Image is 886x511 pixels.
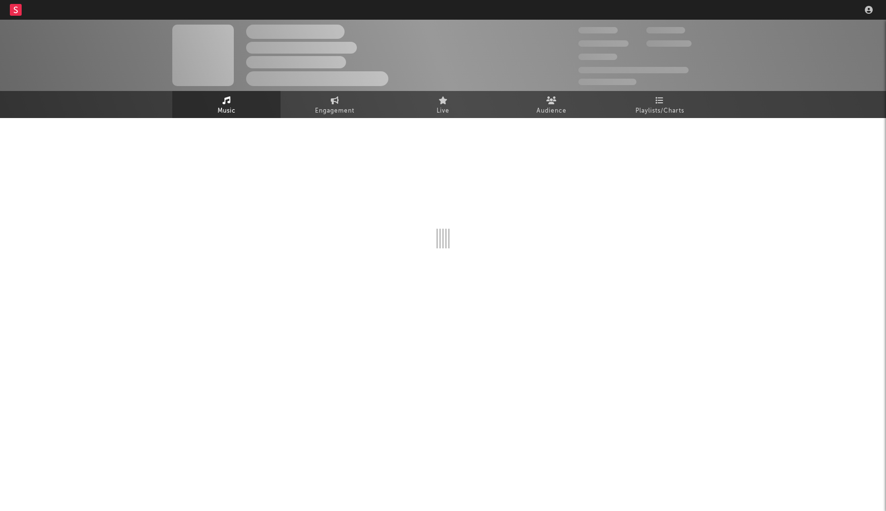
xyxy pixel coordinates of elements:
[646,27,685,33] span: 100,000
[578,67,689,73] span: 50,000,000 Monthly Listeners
[537,105,567,117] span: Audience
[605,91,714,118] a: Playlists/Charts
[172,91,281,118] a: Music
[218,105,236,117] span: Music
[635,105,684,117] span: Playlists/Charts
[389,91,497,118] a: Live
[437,105,449,117] span: Live
[281,91,389,118] a: Engagement
[646,40,692,47] span: 1,000,000
[578,54,617,60] span: 100,000
[578,40,629,47] span: 50,000,000
[578,79,636,85] span: Jump Score: 85.0
[497,91,605,118] a: Audience
[578,27,618,33] span: 300,000
[315,105,354,117] span: Engagement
